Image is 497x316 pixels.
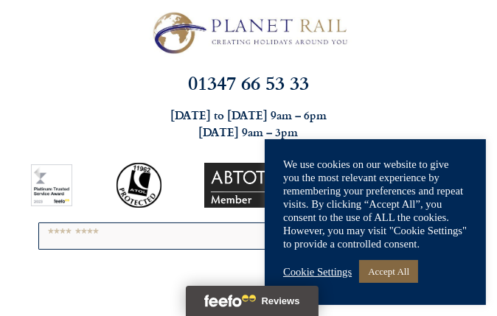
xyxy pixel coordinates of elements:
[199,124,299,140] strong: [DATE] 9am – 3pm
[283,158,468,250] div: We use cookies on our website to give you the most relevant experience by remembering your prefer...
[359,260,418,283] a: Accept All
[188,68,309,96] a: 01347 66 53 33
[283,265,352,278] a: Cookie Settings
[145,7,352,58] img: Planet Rail Train Holidays Logo
[170,107,327,123] strong: [DATE] to [DATE] 9am – 6pm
